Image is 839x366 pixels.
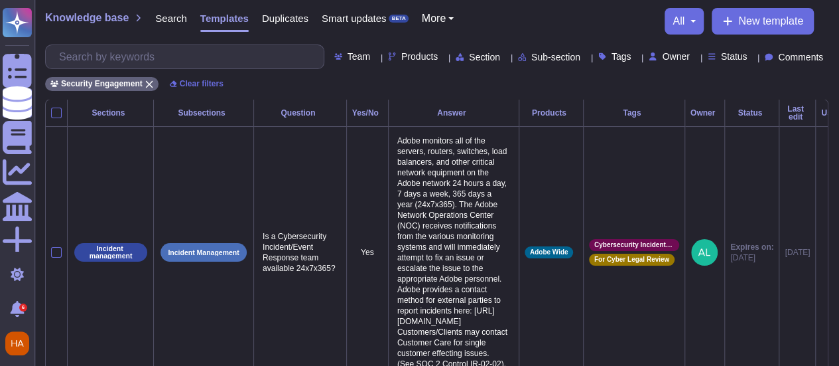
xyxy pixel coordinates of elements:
[73,109,148,117] div: Sections
[352,247,383,258] p: Yes
[594,256,669,263] span: For Cyber Legal Review
[612,52,631,61] span: Tags
[422,13,446,24] span: More
[469,52,500,62] span: Section
[422,13,454,24] button: More
[348,52,370,61] span: Team
[530,249,568,256] span: Adobe Wide
[389,15,408,23] div: BETA
[712,8,814,35] button: New template
[352,109,383,117] div: Yes/No
[730,252,773,263] span: [DATE]
[673,16,684,27] span: all
[322,13,387,23] span: Smart updates
[394,109,513,117] div: Answer
[730,109,773,117] div: Status
[262,13,308,23] span: Duplicates
[691,239,718,266] img: user
[730,242,773,252] span: Expires on:
[662,52,689,61] span: Owner
[785,105,810,121] div: Last edit
[52,45,324,68] input: Search by keywords
[525,109,578,117] div: Products
[778,52,823,62] span: Comments
[61,80,143,88] span: Security Engagement
[690,109,719,117] div: Owner
[531,52,580,62] span: Sub-section
[159,109,248,117] div: Subsections
[259,228,341,277] p: Is a Cybersecurity Incident/Event Response team available 24x7x365?
[79,245,143,259] p: Incident management
[3,329,38,358] button: user
[401,52,438,61] span: Products
[168,249,239,256] p: Incident Management
[259,109,341,117] div: Question
[738,16,803,27] span: New template
[180,80,224,88] span: Clear filters
[200,13,249,23] span: Templates
[673,16,696,27] button: all
[721,52,747,61] span: Status
[155,13,187,23] span: Search
[5,331,29,355] img: user
[594,242,674,248] span: Cybersecurity Incident Management
[785,247,810,258] div: [DATE]
[589,109,679,117] div: Tags
[19,304,27,312] div: 6
[45,13,129,23] span: Knowledge base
